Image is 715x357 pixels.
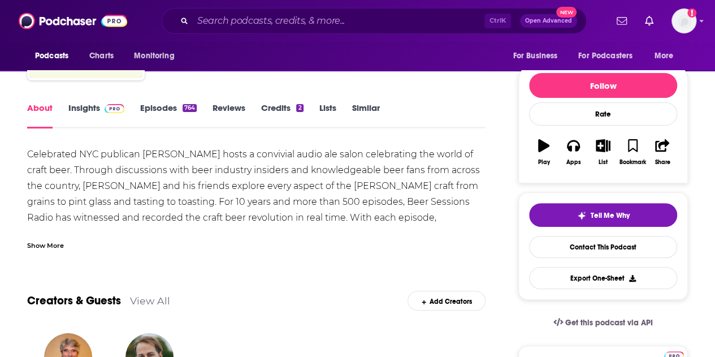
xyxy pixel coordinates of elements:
[525,18,572,24] span: Open Advanced
[578,48,632,64] span: For Podcasters
[27,45,83,67] button: open menu
[68,102,124,128] a: InsightsPodchaser Pro
[671,8,696,33] img: User Profile
[655,159,670,166] div: Share
[529,102,677,126] div: Rate
[671,8,696,33] span: Logged in as lcastillofinn
[19,10,127,32] img: Podchaser - Follow, Share and Rate Podcasts
[513,48,557,64] span: For Business
[558,132,588,173] button: Apps
[261,102,303,128] a: Credits2
[640,11,658,31] a: Show notifications dropdown
[408,291,485,311] div: Add Creators
[183,104,197,112] div: 764
[89,48,114,64] span: Charts
[27,147,486,321] div: Celebrated NYC publican [PERSON_NAME] hosts a convivial audio ale salon celebrating the world of ...
[505,45,571,67] button: open menu
[140,102,197,128] a: Episodes764
[619,159,646,166] div: Bookmark
[655,48,674,64] span: More
[591,211,630,220] span: Tell Me Why
[612,11,631,31] a: Show notifications dropdown
[105,104,124,113] img: Podchaser Pro
[296,104,303,112] div: 2
[687,8,696,18] svg: Add a profile image
[588,132,618,173] button: List
[529,203,677,227] button: tell me why sparkleTell Me Why
[35,48,68,64] span: Podcasts
[134,48,174,64] span: Monitoring
[648,132,677,173] button: Share
[556,7,577,18] span: New
[538,159,550,166] div: Play
[647,45,688,67] button: open menu
[529,132,558,173] button: Play
[126,45,189,67] button: open menu
[577,211,586,220] img: tell me why sparkle
[319,102,336,128] a: Lists
[27,294,121,308] a: Creators & Guests
[484,14,511,28] span: Ctrl K
[213,102,245,128] a: Reviews
[193,12,484,30] input: Search podcasts, credits, & more...
[671,8,696,33] button: Show profile menu
[529,236,677,258] a: Contact This Podcast
[618,132,647,173] button: Bookmark
[352,102,380,128] a: Similar
[544,309,662,337] a: Get this podcast via API
[566,159,581,166] div: Apps
[27,102,53,128] a: About
[571,45,649,67] button: open menu
[162,8,587,34] div: Search podcasts, credits, & more...
[599,159,608,166] div: List
[520,14,577,28] button: Open AdvancedNew
[565,318,653,328] span: Get this podcast via API
[529,73,677,98] button: Follow
[529,267,677,289] button: Export One-Sheet
[82,45,120,67] a: Charts
[130,295,170,307] a: View All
